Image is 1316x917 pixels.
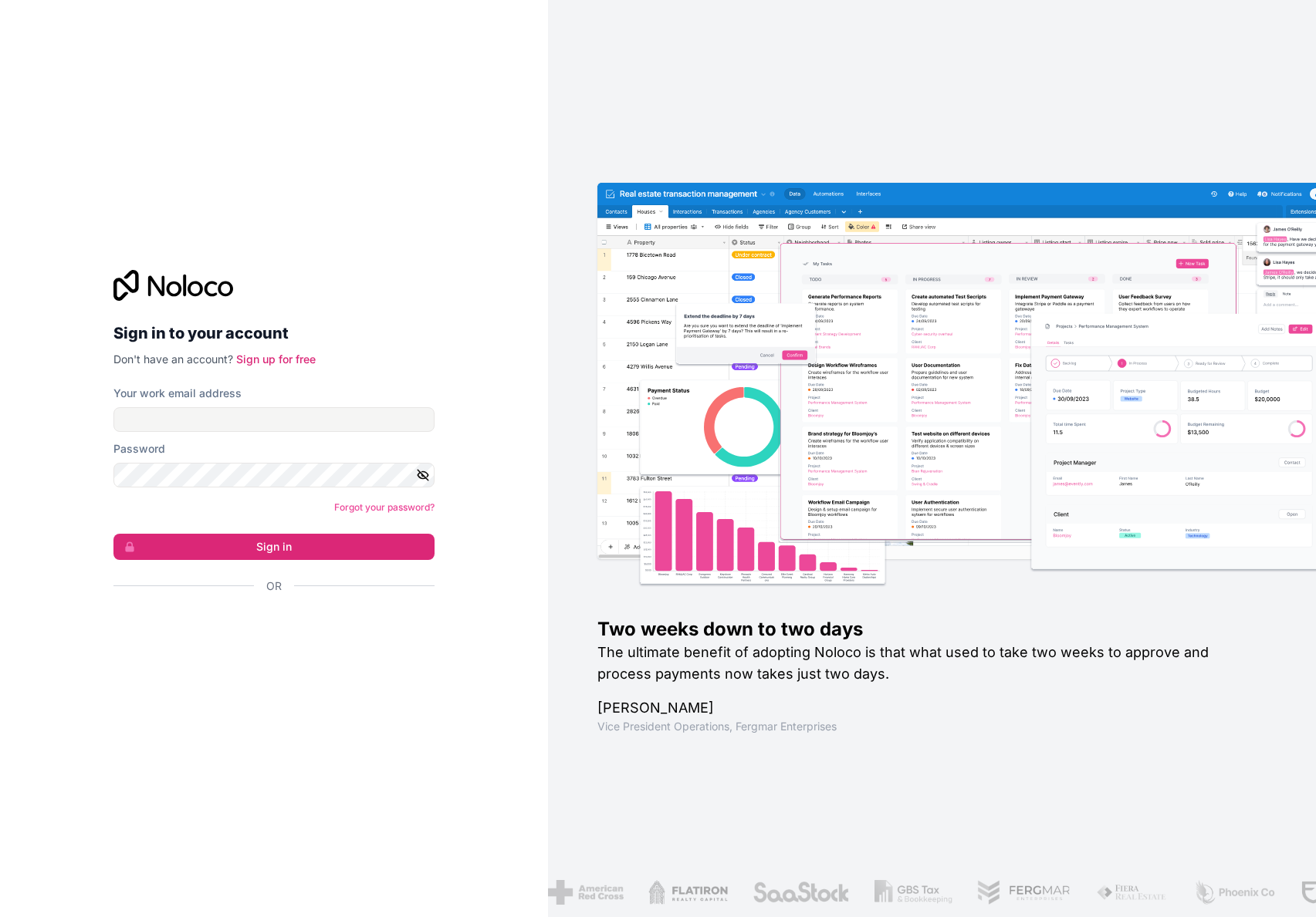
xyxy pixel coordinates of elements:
[1191,880,1274,905] img: /assets/phoenix-BREaitsQ.png
[266,578,282,594] span: Or
[334,501,435,513] a: Forgot your password?
[113,407,435,432] input: Email address
[751,880,847,905] img: /assets/saastock-C6Zbiodz.png
[546,880,621,905] img: /assets/american-red-cross-BAupjrZR.png
[113,319,435,347] h2: Sign in to your account
[113,352,233,366] span: Don't have an account?
[597,719,1267,734] h1: Vice President Operations , Fergmar Enterprises
[872,880,951,905] img: /assets/gbstax-C-GtDUiK.png
[113,441,165,457] label: Password
[113,386,242,401] label: Your work email address
[597,697,1267,719] h1: [PERSON_NAME]
[597,617,1267,642] h1: Two weeks down to two days
[113,463,435,487] input: Password
[1094,880,1167,905] img: /assets/fiera-fwj2N5v4.png
[113,534,435,560] button: Sign in
[976,880,1070,905] img: /assets/fergmar-CudnrXN5.png
[236,352,316,366] a: Sign up for free
[646,880,726,905] img: /assets/flatiron-C8eUkumj.png
[597,642,1267,685] h2: The ultimate benefit of adopting Noloco is that what used to take two weeks to approve and proces...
